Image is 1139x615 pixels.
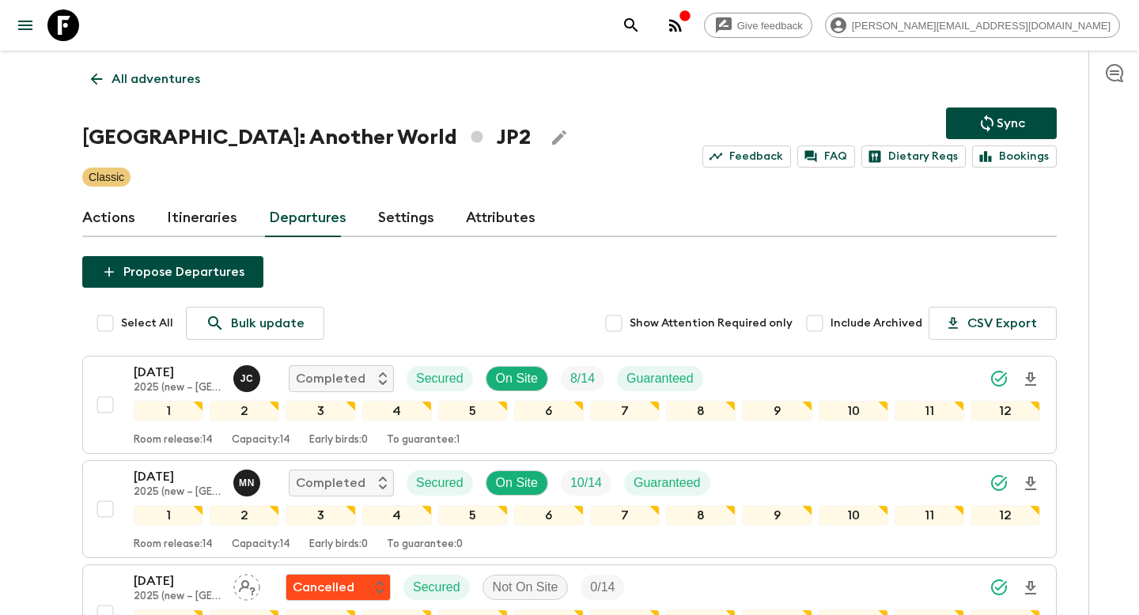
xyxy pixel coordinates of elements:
p: 2025 (new – [GEOGRAPHIC_DATA]) [134,382,221,394]
div: [PERSON_NAME][EMAIL_ADDRESS][DOMAIN_NAME] [825,13,1120,38]
div: 1 [134,401,203,421]
div: Secured [407,470,473,496]
a: Itineraries [167,199,237,237]
p: Room release: 14 [134,434,213,447]
div: 2 [210,401,279,421]
p: Capacity: 14 [232,538,290,551]
p: [DATE] [134,363,221,382]
p: 8 / 14 [570,369,595,388]
button: Sync adventure departures to the booking engine [946,108,1057,139]
div: 5 [438,505,508,526]
span: Assign pack leader [233,579,260,591]
a: Bookings [972,145,1057,168]
p: 10 / 14 [570,474,602,492]
p: Early birds: 0 [309,434,368,447]
div: 10 [819,401,888,421]
span: Select All [121,315,173,331]
div: 8 [666,401,736,421]
p: All adventures [112,70,200,89]
button: CSV Export [929,307,1057,340]
p: On Site [496,474,538,492]
a: Bulk update [186,307,324,340]
div: 11 [895,401,964,421]
p: Cancelled [293,578,354,597]
div: 6 [514,505,584,526]
div: 2 [210,505,279,526]
span: [PERSON_NAME][EMAIL_ADDRESS][DOMAIN_NAME] [843,20,1119,32]
p: Secured [416,369,464,388]
div: Secured [403,575,470,600]
p: Not On Site [493,578,558,597]
div: Trip Fill [581,575,624,600]
div: On Site [486,470,548,496]
svg: Synced Successfully [990,474,1008,492]
div: 3 [286,505,355,526]
a: FAQ [797,145,855,168]
div: 9 [742,505,812,526]
a: Dietary Reqs [861,145,966,168]
button: Edit Adventure Title [543,122,575,153]
span: Maho Nagareda [233,474,263,487]
p: Early birds: 0 [309,538,368,551]
p: To guarantee: 1 [387,434,460,447]
p: Guaranteed [626,369,694,388]
div: 11 [895,505,964,526]
p: Completed [296,369,365,388]
p: Bulk update [231,314,305,333]
span: Juno Choi [233,370,263,383]
a: Departures [269,199,346,237]
div: Secured [407,366,473,391]
div: 6 [514,401,584,421]
div: 8 [666,505,736,526]
span: Include Archived [831,315,922,331]
button: Propose Departures [82,256,263,288]
span: Give feedback [728,20,812,32]
div: On Site [486,366,548,391]
a: Actions [82,199,135,237]
svg: Download Onboarding [1021,474,1040,493]
svg: Synced Successfully [990,369,1008,388]
p: Capacity: 14 [232,434,290,447]
div: 1 [134,505,203,526]
div: 12 [971,401,1040,421]
div: 4 [362,401,432,421]
p: [DATE] [134,467,221,486]
div: 10 [819,505,888,526]
p: Secured [416,474,464,492]
svg: Download Onboarding [1021,370,1040,389]
button: [DATE]2025 (new – [GEOGRAPHIC_DATA])Maho NagaredaCompletedSecuredOn SiteTrip FillGuaranteed123456... [82,460,1057,558]
p: 2025 (new – [GEOGRAPHIC_DATA]) [134,486,221,499]
p: Sync [997,114,1025,133]
p: Guaranteed [634,474,701,492]
svg: Synced Successfully [990,578,1008,597]
div: Trip Fill [561,366,604,391]
h1: [GEOGRAPHIC_DATA]: Another World JP2 [82,122,531,153]
p: Completed [296,474,365,492]
div: Flash Pack cancellation [286,574,391,601]
span: Show Attention Required only [630,315,793,331]
div: 5 [438,401,508,421]
p: Secured [413,578,460,597]
div: 7 [590,505,660,526]
p: Classic [89,169,124,185]
p: On Site [496,369,538,388]
div: Trip Fill [561,470,611,496]
div: 12 [971,505,1040,526]
div: 7 [590,401,660,421]
a: Feedback [702,145,791,168]
svg: Download Onboarding [1021,579,1040,598]
div: Not On Site [482,575,569,600]
a: Give feedback [704,13,812,38]
div: 4 [362,505,432,526]
button: search adventures [615,9,647,41]
button: menu [9,9,41,41]
a: All adventures [82,63,209,95]
button: [DATE]2025 (new – [GEOGRAPHIC_DATA])Juno ChoiCompletedSecuredOn SiteTrip FillGuaranteed1234567891... [82,356,1057,454]
p: [DATE] [134,572,221,590]
p: Room release: 14 [134,538,213,551]
a: Settings [378,199,434,237]
p: 0 / 14 [590,578,615,597]
a: Attributes [466,199,535,237]
p: 2025 (new – [GEOGRAPHIC_DATA]) [134,590,221,603]
p: To guarantee: 0 [387,538,463,551]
